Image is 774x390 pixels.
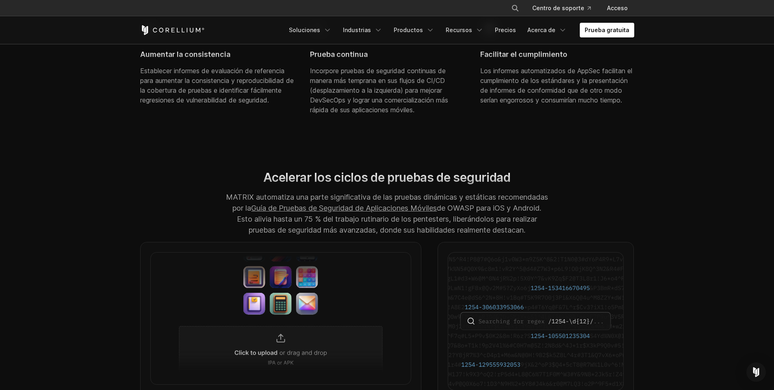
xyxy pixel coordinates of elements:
[226,193,548,212] font: MATRIX automatiza una parte significativa de las pruebas dinámicas y estáticas recomendadas por la
[480,50,567,59] font: Facilitar el cumplimiento
[289,26,320,33] font: Soluciones
[150,252,412,384] img: Carga de funciones de MATRIX
[532,4,584,11] font: Centro de soporte
[527,26,555,33] font: Acerca de
[480,67,632,104] font: Los informes automatizados de AppSec facilitan el cumplimiento de los estándares y la presentació...
[140,67,294,104] font: Establecer informes de evaluación de referencia para aumentar la consistencia y reproducibilidad ...
[446,26,472,33] font: Recursos
[746,362,766,382] div: Open Intercom Messenger
[495,26,516,33] font: Precios
[310,67,448,114] font: Incorpore pruebas de seguridad continuas de manera más temprana en sus flujos de CI/CD (desplazam...
[310,50,368,59] font: Prueba continua
[585,26,629,33] font: Prueba gratuita
[508,1,523,15] button: Buscar
[140,50,230,59] font: Aumentar la consistencia
[501,1,634,15] div: Menú de navegación
[263,170,510,185] font: Acelerar los ciclos de pruebas de seguridad
[140,25,205,35] a: Página de inicio de Corellium
[284,23,634,37] div: Menú de navegación
[343,26,371,33] font: Industrias
[394,26,423,33] font: Productos
[607,4,628,11] font: Acceso
[237,204,542,234] font: de OWASP para iOS y Android. Esto alivia hasta un 75 % del trabajo rutinario de los pentesters, l...
[251,204,437,212] a: Guía de Pruebas de Seguridad de Aplicaciones Móviles
[448,252,624,390] img: Palabras clave de características de MATRIX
